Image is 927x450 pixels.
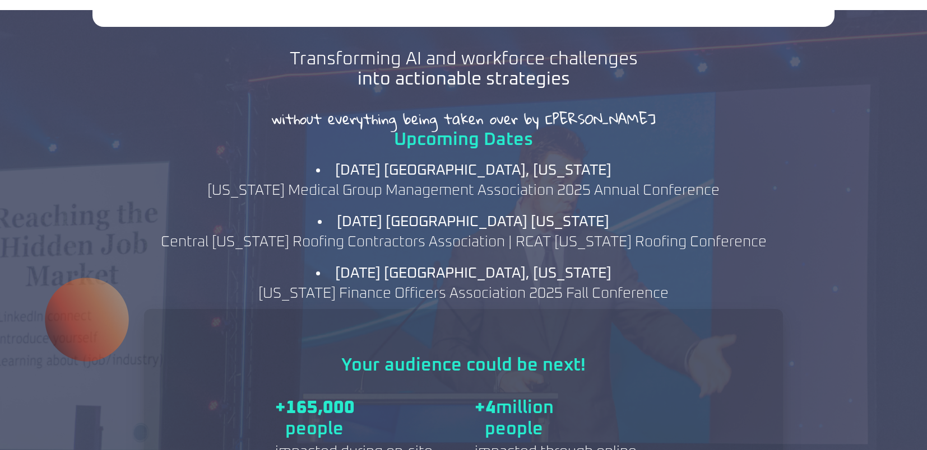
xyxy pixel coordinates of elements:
b: +165,000 [275,399,355,417]
b: +4 [475,399,496,417]
b: [DATE] [GEOGRAPHIC_DATA] [US_STATE] [337,214,609,229]
h2: million [475,399,613,417]
h2: people [285,420,413,438]
h2: without everything being taken over by [PERSON_NAME] [144,112,783,125]
h2: Transforming AI and workforce challenges [290,49,638,90]
h2: people [485,420,613,438]
b: [DATE] [GEOGRAPHIC_DATA], [US_STATE] [335,266,611,280]
h2: [US_STATE] Medical Group Management Association 2025 Annual Conference [207,160,720,200]
h2: [US_STATE] Finance Officers Association 2025 Fall Conference [258,263,669,303]
b: into actionable strategies [358,71,570,88]
b: [DATE] [GEOGRAPHIC_DATA], [US_STATE] [335,163,611,177]
a: Upcoming Dates [394,131,533,149]
h2: Your audience could be next! [295,357,632,374]
h2: Central [US_STATE] Roofing Contractors Association | RCAT [US_STATE] Roofing Conference [161,212,767,252]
